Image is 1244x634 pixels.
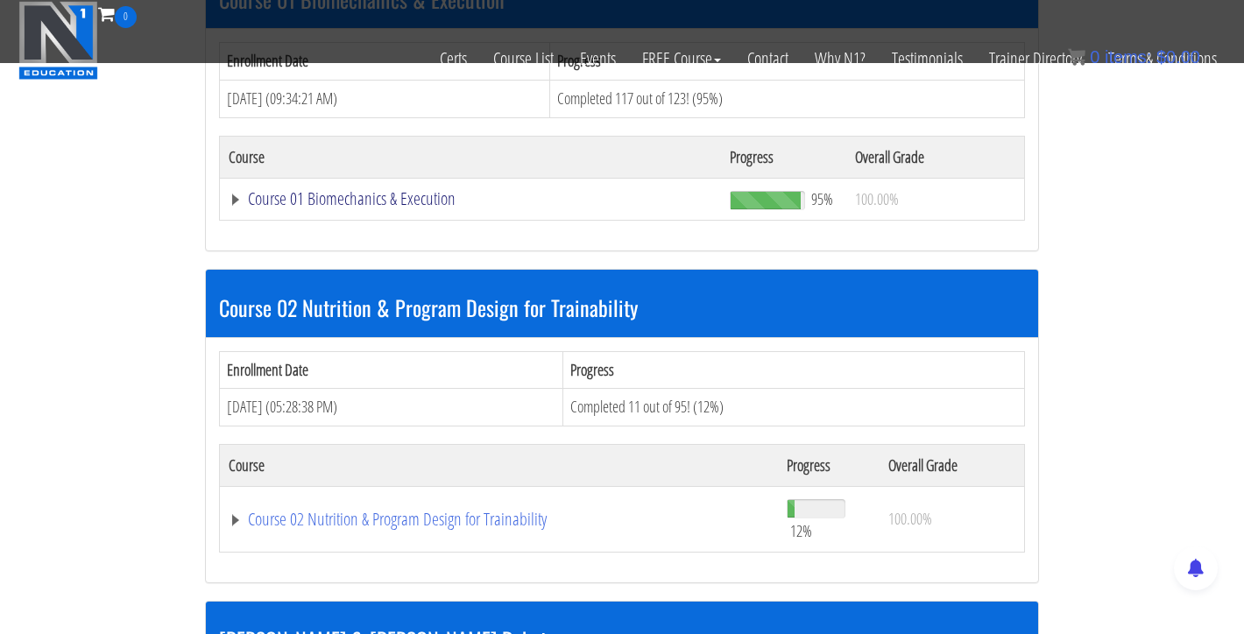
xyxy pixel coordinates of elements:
a: Course List [480,28,567,89]
td: Completed 11 out of 95! (12%) [563,389,1025,426]
td: Completed 117 out of 123! (95%) [549,80,1024,117]
span: 12% [790,521,812,540]
th: Overall Grade [846,136,1025,178]
a: Course 01 Biomechanics & Execution [229,190,712,208]
a: 0 [98,2,137,25]
a: Certs [427,28,480,89]
h3: Course 02 Nutrition & Program Design for Trainability [219,296,1025,319]
span: $ [1156,47,1166,67]
a: Course 02 Nutrition & Program Design for Trainability [229,511,769,528]
td: [DATE] (09:34:21 AM) [220,80,550,117]
span: 0 [1090,47,1099,67]
th: Enrollment Date [220,351,563,389]
a: Terms & Conditions [1095,28,1230,89]
th: Progress [778,444,880,486]
a: Testimonials [879,28,976,89]
bdi: 0.00 [1156,47,1200,67]
img: icon11.png [1068,48,1085,66]
a: Events [567,28,629,89]
th: Progress [721,136,846,178]
th: Course [220,136,721,178]
span: 0 [115,6,137,28]
img: n1-education [18,1,98,80]
a: Trainer Directory [976,28,1095,89]
a: FREE Course [629,28,734,89]
td: [DATE] (05:28:38 PM) [220,389,563,426]
a: 0 items: $0.00 [1068,47,1200,67]
th: Progress [563,351,1025,389]
span: 95% [811,189,833,208]
td: 100.00% [880,486,1024,552]
td: 100.00% [846,178,1025,220]
th: Course [220,444,778,486]
th: Overall Grade [880,444,1024,486]
span: items: [1105,47,1151,67]
a: Contact [734,28,802,89]
a: Why N1? [802,28,879,89]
